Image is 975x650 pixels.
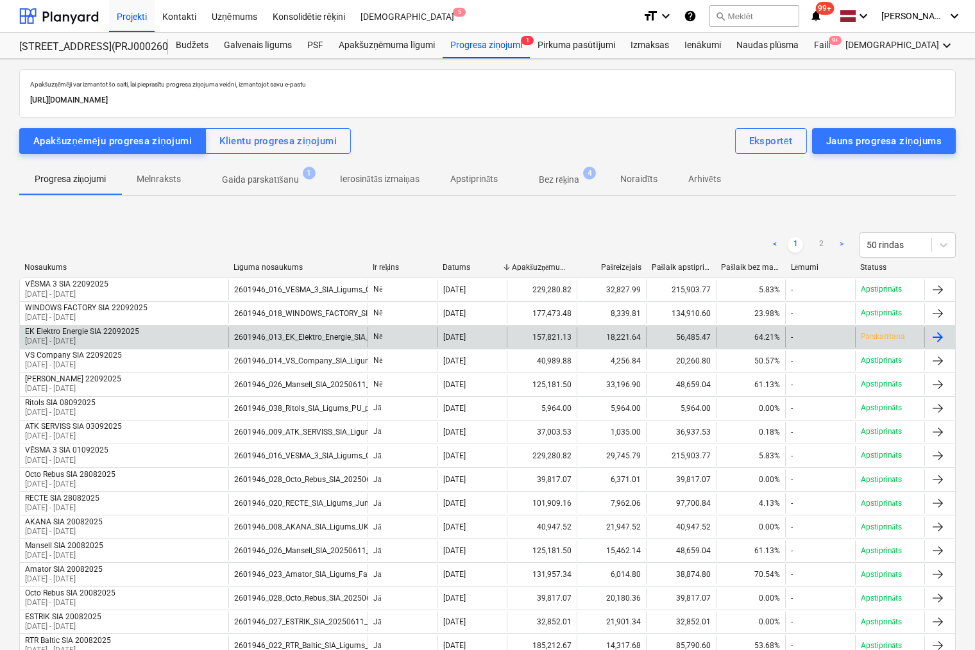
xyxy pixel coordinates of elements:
[577,517,646,537] div: 21,947.52
[25,351,122,360] div: VS Company SIA 22092025
[577,279,646,300] div: 32,827.99
[25,526,103,537] p: [DATE] - [DATE]
[806,33,838,58] div: Faili
[507,422,576,442] div: 37,003.53
[623,33,677,58] a: Izmaksas
[234,475,520,484] div: 2601946_028_Octo_Rebus_SIA_20250613_Ligums_Estrik_2025-2_VG24_1karta.pdf
[443,594,466,603] div: [DATE]
[646,469,715,490] div: 39,817.07
[791,263,851,272] div: Lēmumi
[450,172,498,186] p: Apstiprināts
[754,570,780,579] span: 70.54%
[813,237,829,253] a: Page 2
[25,565,103,574] div: Amator SIA 20082025
[652,263,711,272] div: Pašlaik apstiprināts kopā
[834,237,849,253] a: Next page
[25,503,99,513] p: [DATE] - [DATE]
[368,612,437,632] div: Jā
[507,351,576,371] div: 40,989.88
[677,33,729,58] div: Ienākumi
[443,522,466,531] div: [DATE]
[168,33,216,58] a: Budžets
[368,469,437,490] div: Jā
[911,588,975,650] iframe: Chat Widget
[620,172,657,186] p: Noraidīts
[646,588,715,608] div: 39,817.07
[861,474,902,485] p: Apstiprināts
[791,451,793,460] div: -
[861,498,902,509] p: Apstiprināts
[25,612,101,621] div: ESTRIK SIA 20082025
[19,40,153,54] div: [STREET_ADDRESS](PRJ0002600) 2601946
[646,540,715,561] div: 48,659.04
[368,398,437,419] div: Jā
[25,360,122,371] p: [DATE] - [DATE]
[25,374,121,383] div: [PERSON_NAME] 22092025
[646,612,715,632] div: 32,852.01
[577,327,646,347] div: 18,221.64
[856,8,871,24] i: keyboard_arrow_down
[791,522,793,531] div: -
[791,356,793,365] div: -
[234,309,543,318] div: 2601946_018_WINDOWS_FACTORY_SIA_Ligums_Logu -AL_durvju_mont_VG24_1karta.pdf
[303,167,316,179] span: 1
[234,285,549,294] div: 2601946_016_VESMA_3_SIA_Ligums_Gultnes_sagatavosana_brugesanai_VG24_1karta.pdf
[25,636,111,645] div: RTR Baltic SIA 20082025
[861,379,902,390] p: Apstiprināts
[658,8,674,24] i: keyboard_arrow_down
[25,398,96,407] div: Ritols SIA 08092025
[25,541,103,550] div: Mansell SIA 20082025
[838,33,962,58] div: [DEMOGRAPHIC_DATA]
[368,279,437,300] div: Nē
[25,470,115,479] div: Octo Rebus SIA 28082025
[443,546,466,555] div: [DATE]
[300,33,331,58] div: PSF
[759,285,780,294] span: 5.83%
[368,446,437,466] div: Jā
[759,428,780,437] span: 0.18%
[443,451,466,460] div: [DATE]
[234,617,534,626] div: 2601946_027_ESTRIK_SIA_20250611_Ligums_EPS_granulas_2025-2_VG24_1karta.pdf
[646,327,715,347] div: 56,485.47
[453,8,466,17] span: 5
[715,11,725,21] span: search
[861,331,905,342] p: Pārskatīšana
[507,279,576,300] div: 229,280.82
[643,8,658,24] i: format_size
[881,11,945,21] span: [PERSON_NAME]
[646,279,715,300] div: 215,903.77
[759,594,780,603] span: 0.00%
[759,451,780,460] span: 5.83%
[577,540,646,561] div: 15,462.14
[25,574,103,585] p: [DATE] - [DATE]
[25,588,115,597] div: Octo Rebus SIA 20082025
[583,167,596,179] span: 4
[25,279,108,289] div: VĒSMA 3 SIA 22092025
[368,588,437,608] div: Jā
[861,450,902,461] p: Apstiprināts
[860,263,920,272] div: Statuss
[234,333,468,342] div: 2601946_013_EK_Elektro_Energie_SIA_Ligums_EL_VG24_1karta.pdf
[729,33,807,58] a: Naudas plūsma
[577,422,646,442] div: 1,035.00
[25,407,96,418] p: [DATE] - [DATE]
[791,404,793,413] div: -
[861,617,902,628] p: Apstiprināts
[443,617,466,626] div: [DATE]
[443,309,466,318] div: [DATE]
[234,428,455,437] div: 2601946_009_ATK_SERVISS_SIA_Ligums_VST_VG24_1karta.pdf
[25,597,115,608] p: [DATE] - [DATE]
[530,33,623,58] div: Pirkuma pasūtījumi
[507,588,576,608] div: 39,817.07
[646,351,715,371] div: 20,260.80
[812,128,956,154] button: Jauns progresa ziņojums
[234,404,468,413] div: 2601946_038_Ritols_SIA_Ligums_PU_putas_2025_VG24_1karta.pdf
[25,621,101,632] p: [DATE] - [DATE]
[443,641,466,650] div: [DATE]
[368,351,437,371] div: Nē
[791,546,793,555] div: -
[791,641,793,650] div: -
[443,33,530,58] div: Progresa ziņojumi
